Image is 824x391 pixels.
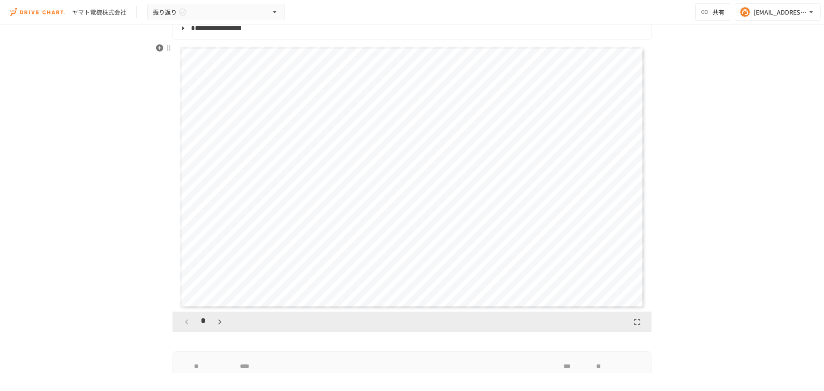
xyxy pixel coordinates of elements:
span: 共有 [712,7,724,17]
div: ヤマト電機株式会社 [72,8,126,17]
div: [EMAIL_ADDRESS][DOMAIN_NAME] [754,7,807,18]
button: 共有 [695,3,731,21]
button: 振り返り [147,4,285,21]
span: 振り返り [153,7,177,18]
button: [EMAIL_ADDRESS][DOMAIN_NAME] [735,3,821,21]
img: i9VDDS9JuLRLX3JIUyK59LcYp6Y9cayLPHs4hOxMB9W [10,5,65,19]
div: Page 1 [173,43,651,312]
